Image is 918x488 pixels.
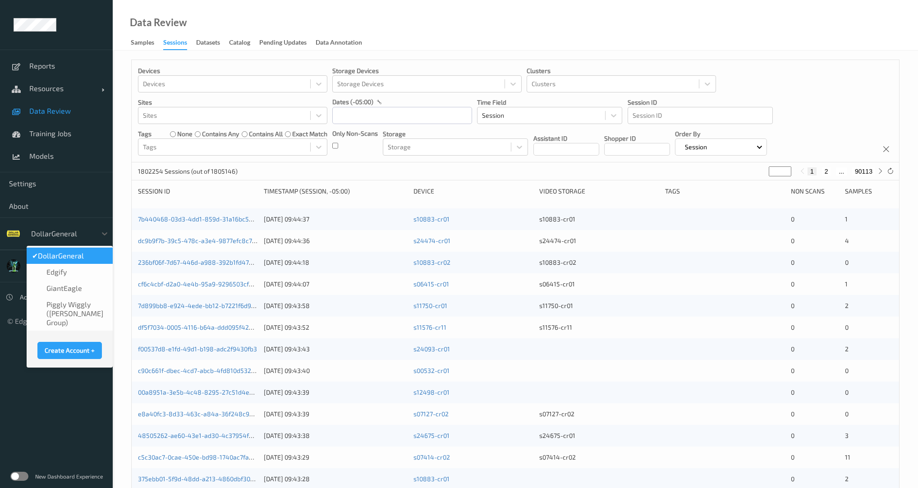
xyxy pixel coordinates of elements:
[138,98,327,107] p: Sites
[808,167,817,175] button: 1
[539,301,659,310] div: s11750-cr01
[413,432,450,439] a: s24675-cr01
[413,453,450,461] a: s07414-cr02
[413,410,449,418] a: s07127-cr02
[264,410,407,419] div: [DATE] 09:43:39
[539,187,659,196] div: Video Storage
[539,258,659,267] div: s10883-cr02
[138,187,257,196] div: Session ID
[264,236,407,245] div: [DATE] 09:44:36
[131,37,163,49] a: Samples
[177,129,193,138] label: none
[682,143,710,152] p: Session
[413,475,450,483] a: s10883-cr01
[477,98,622,107] p: Time Field
[845,367,849,374] span: 0
[845,345,849,353] span: 2
[791,187,839,196] div: Non Scans
[791,237,794,244] span: 0
[264,215,407,224] div: [DATE] 09:44:37
[316,37,371,49] a: Data Annotation
[249,129,283,138] label: contains all
[138,215,262,223] a: 7b440468-03d3-4dd1-859d-31a16bc5d8c1
[264,301,407,310] div: [DATE] 09:43:58
[791,432,794,439] span: 0
[845,280,848,288] span: 1
[131,38,154,49] div: Samples
[845,475,849,483] span: 2
[413,323,446,331] a: s11576-cr11
[138,388,264,396] a: 00a8951a-3e5b-4c48-8295-27c51d4e033d
[791,475,794,483] span: 0
[845,237,849,244] span: 4
[229,38,250,49] div: Catalog
[264,345,407,354] div: [DATE] 09:43:43
[332,66,522,75] p: Storage Devices
[196,38,220,49] div: Datasets
[202,129,239,138] label: contains any
[665,187,785,196] div: Tags
[264,280,407,289] div: [DATE] 09:44:07
[138,323,259,331] a: df5f7034-0005-4116-b64a-ddd095f4203c
[791,258,794,266] span: 0
[822,167,831,175] button: 2
[539,410,659,419] div: s07127-cr02
[791,302,794,309] span: 0
[138,432,262,439] a: 48505262-ae60-43e1-ad30-4c37954f02f9
[264,388,407,397] div: [DATE] 09:43:39
[836,167,847,175] button: ...
[138,237,259,244] a: dc9b9f7b-39c5-478c-a3e4-9877efc8c7ae
[845,323,849,331] span: 0
[527,66,716,75] p: Clusters
[845,258,849,266] span: 0
[264,187,407,196] div: Timestamp (Session, -05:00)
[539,323,659,332] div: s11576-cr11
[675,129,767,138] p: Order By
[539,236,659,245] div: s24474-cr01
[383,129,528,138] p: Storage
[539,453,659,462] div: s07414-cr02
[264,474,407,483] div: [DATE] 09:43:28
[539,431,659,440] div: s24675-cr01
[229,37,259,49] a: Catalog
[264,366,407,375] div: [DATE] 09:43:40
[533,134,599,143] p: Assistant ID
[791,388,794,396] span: 0
[196,37,229,49] a: Datasets
[259,38,307,49] div: Pending Updates
[413,187,533,196] div: Device
[138,280,259,288] a: cf6c4cbf-d2a0-4e4b-95a9-9296503cf3c5
[163,37,196,50] a: Sessions
[413,237,450,244] a: s24474-cr01
[130,18,187,27] div: Data Review
[264,323,407,332] div: [DATE] 09:43:52
[138,66,327,75] p: Devices
[791,345,794,353] span: 0
[539,215,659,224] div: s10883-cr01
[845,187,893,196] div: Samples
[845,410,849,418] span: 0
[413,345,450,353] a: s24093-cr01
[264,258,407,267] div: [DATE] 09:44:18
[332,97,373,106] p: dates (-05:00)
[138,167,238,176] p: 1802254 Sessions (out of 1805146)
[138,302,262,309] a: 7d899bb8-e924-4ede-bb12-b7221f6d9cd3
[138,129,151,138] p: Tags
[413,258,450,266] a: s10883-cr02
[845,302,849,309] span: 2
[413,302,447,309] a: s11750-cr01
[413,388,450,396] a: s12498-cr01
[791,453,794,461] span: 0
[264,431,407,440] div: [DATE] 09:43:38
[791,323,794,331] span: 0
[138,345,257,353] a: f00537d8-e1fd-49d1-b198-adc2f9430fb3
[316,38,362,49] div: Data Annotation
[845,453,850,461] span: 11
[163,38,187,50] div: Sessions
[791,280,794,288] span: 0
[845,215,848,223] span: 1
[292,129,327,138] label: exact match
[791,215,794,223] span: 0
[628,98,773,107] p: Session ID
[604,134,670,143] p: Shopper ID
